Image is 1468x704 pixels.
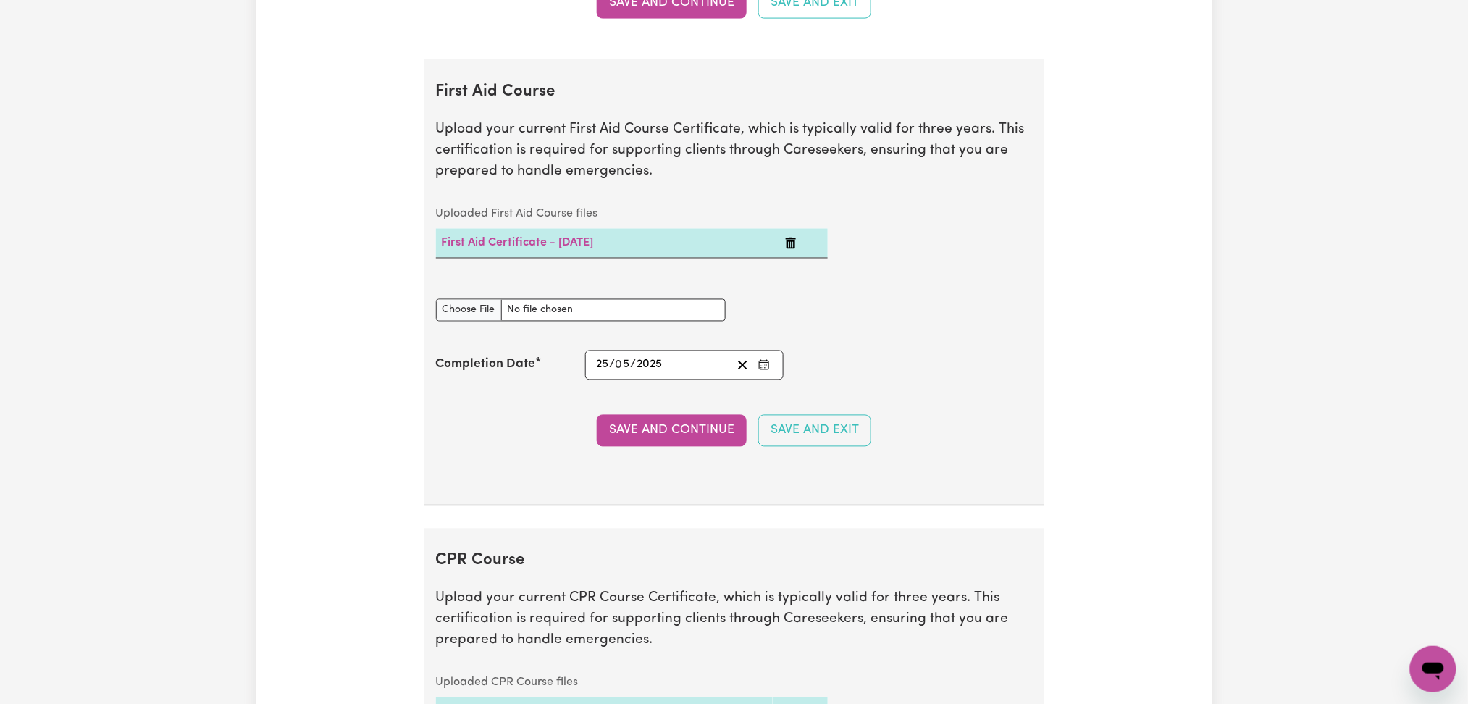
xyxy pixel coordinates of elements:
[616,359,623,371] span: 0
[631,359,637,372] span: /
[436,83,1033,102] h2: First Aid Course
[731,356,754,375] button: Clear date
[442,238,594,249] a: First Aid Certificate - [DATE]
[610,359,616,372] span: /
[616,356,631,375] input: --
[597,415,747,447] button: Save and Continue
[436,200,828,229] caption: Uploaded First Aid Course files
[637,356,663,375] input: ----
[436,589,1033,651] p: Upload your current CPR Course Certificate, which is typically valid for three years. This certif...
[754,356,774,375] button: Enter the Completion Date of your First Aid Course
[758,415,871,447] button: Save and Exit
[785,235,797,252] button: Delete First Aid Certificate - 25/05/2025
[596,356,610,375] input: --
[436,669,828,697] caption: Uploaded CPR Course files
[436,356,536,374] label: Completion Date
[1410,646,1456,692] iframe: Button to launch messaging window
[436,552,1033,571] h2: CPR Course
[436,120,1033,182] p: Upload your current First Aid Course Certificate, which is typically valid for three years. This ...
